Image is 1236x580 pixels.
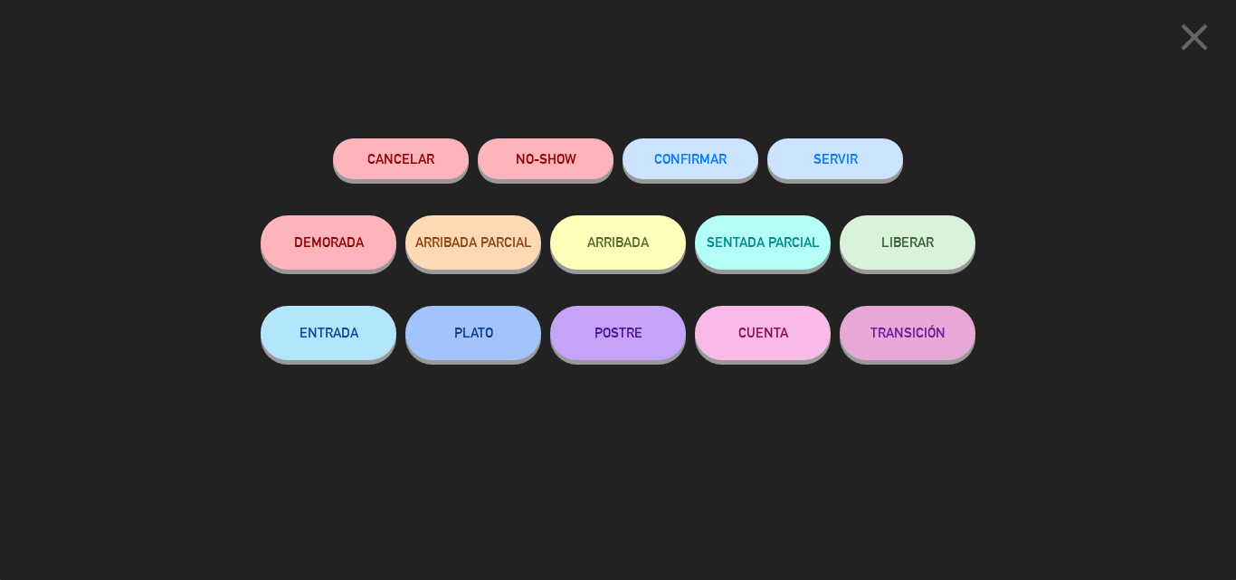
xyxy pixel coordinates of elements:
[261,306,396,360] button: ENTRADA
[695,306,831,360] button: CUENTA
[840,215,975,270] button: LIBERAR
[881,234,934,250] span: LIBERAR
[623,138,758,179] button: CONFIRMAR
[695,215,831,270] button: SENTADA PARCIAL
[333,138,469,179] button: Cancelar
[550,306,686,360] button: POSTRE
[415,234,532,250] span: ARRIBADA PARCIAL
[405,215,541,270] button: ARRIBADA PARCIAL
[654,151,727,166] span: CONFIRMAR
[478,138,613,179] button: NO-SHOW
[261,215,396,270] button: DEMORADA
[405,306,541,360] button: PLATO
[1172,14,1217,60] i: close
[840,306,975,360] button: TRANSICIÓN
[550,215,686,270] button: ARRIBADA
[767,138,903,179] button: SERVIR
[1166,14,1222,67] button: close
